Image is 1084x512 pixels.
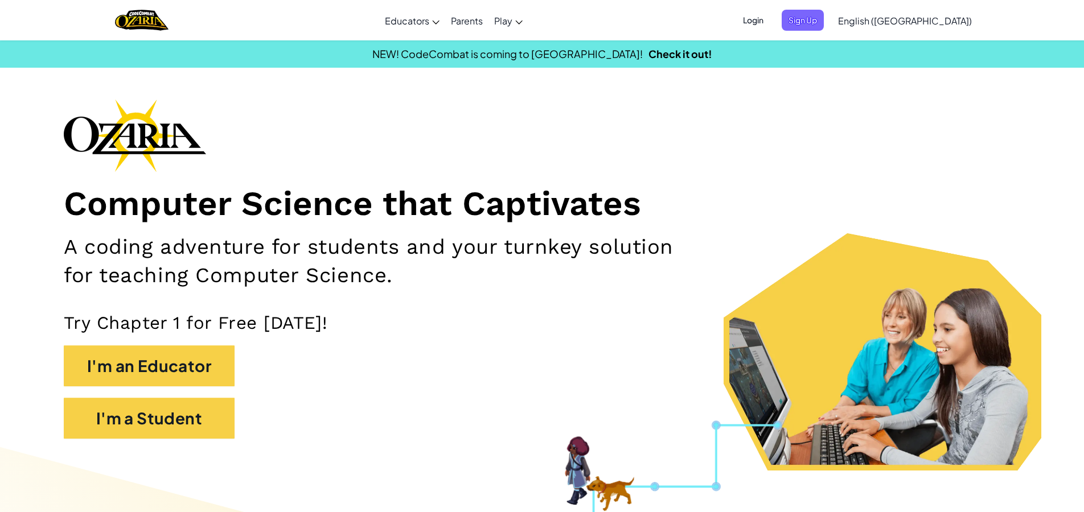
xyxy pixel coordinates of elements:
span: Educators [385,15,429,27]
button: Login [736,10,770,31]
span: NEW! CodeCombat is coming to [GEOGRAPHIC_DATA]! [372,47,643,60]
button: I'm an Educator [64,345,235,386]
button: I'm a Student [64,398,235,439]
button: Sign Up [782,10,824,31]
img: Ozaria branding logo [64,99,206,172]
a: Ozaria by CodeCombat logo [115,9,168,32]
span: Play [494,15,512,27]
a: Check it out! [648,47,712,60]
a: Educators [379,5,445,36]
h1: Computer Science that Captivates [64,183,1020,225]
h2: A coding adventure for students and your turnkey solution for teaching Computer Science. [64,233,705,289]
p: Try Chapter 1 for Free [DATE]! [64,312,1020,334]
a: Play [488,5,528,36]
img: Home [115,9,168,32]
span: English ([GEOGRAPHIC_DATA]) [838,15,972,27]
a: English ([GEOGRAPHIC_DATA]) [832,5,978,36]
a: Parents [445,5,488,36]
